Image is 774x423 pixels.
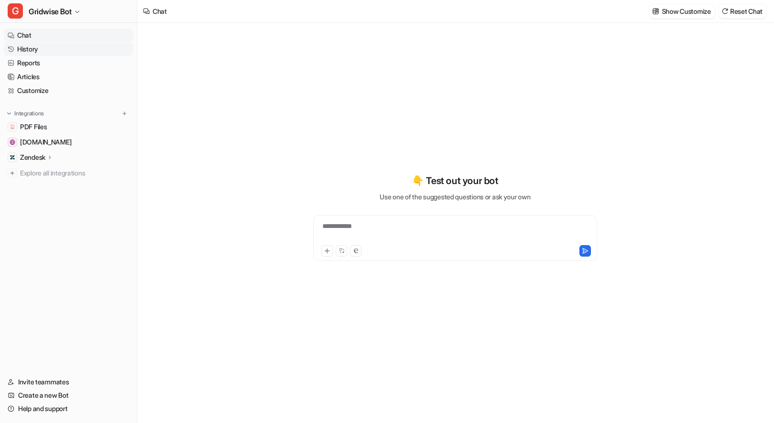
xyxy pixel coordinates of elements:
a: Chat [4,29,133,42]
button: Reset Chat [719,4,766,18]
img: customize [652,8,659,15]
img: menu_add.svg [121,110,128,117]
a: Reports [4,56,133,70]
p: Integrations [14,110,44,117]
span: Gridwise Bot [29,5,72,18]
a: Articles [4,70,133,83]
img: reset [722,8,728,15]
a: Explore all integrations [4,166,133,180]
span: Explore all integrations [20,165,129,181]
p: 👇 Test out your bot [412,174,498,188]
a: Invite teammates [4,375,133,389]
button: Integrations [4,109,47,118]
a: Help and support [4,402,133,415]
a: gridwise.io[DOMAIN_NAME] [4,135,133,149]
img: PDF Files [10,124,15,130]
p: Show Customize [662,6,711,16]
span: [DOMAIN_NAME] [20,137,72,147]
a: PDF FilesPDF Files [4,120,133,134]
button: Show Customize [650,4,715,18]
p: Use one of the suggested questions or ask your own [380,192,530,202]
img: gridwise.io [10,139,15,145]
div: Chat [153,6,167,16]
span: PDF Files [20,122,47,132]
img: explore all integrations [8,168,17,178]
a: History [4,42,133,56]
a: Create a new Bot [4,389,133,402]
span: G [8,3,23,19]
p: Zendesk [20,153,45,162]
a: Customize [4,84,133,97]
img: expand menu [6,110,12,117]
img: Zendesk [10,155,15,160]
